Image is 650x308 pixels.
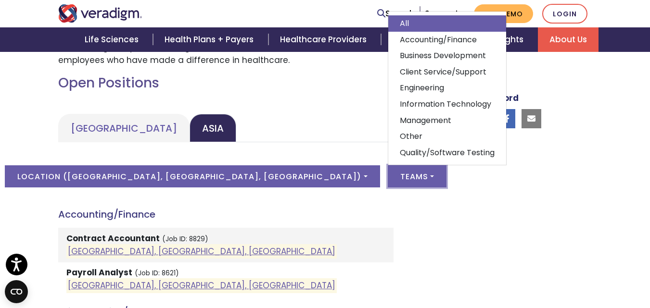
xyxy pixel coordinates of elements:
a: Get Demo [474,4,533,23]
small: (Job ID: 8829) [162,234,208,244]
a: [GEOGRAPHIC_DATA], [GEOGRAPHIC_DATA], [GEOGRAPHIC_DATA] [68,280,335,291]
a: Life Sciences [73,27,153,52]
a: Accounting/Finance [388,32,506,48]
strong: Contract Accountant [66,233,160,244]
strong: Payroll Analyst [66,267,132,278]
a: Health IT Vendors [381,27,480,52]
a: Insights [480,27,538,52]
button: Open CMP widget [5,280,28,303]
a: Support [425,8,459,19]
a: [GEOGRAPHIC_DATA] [58,114,190,142]
a: Quality/Software Testing [388,145,506,161]
a: Business Development [388,48,506,64]
a: Information Technology [388,96,506,112]
a: Healthcare Providers [268,27,381,52]
button: Teams [388,165,446,187]
a: Search [377,7,415,20]
a: Asia [190,114,236,142]
small: (Job ID: 8621) [135,269,179,278]
a: Engineering [388,80,506,96]
a: [GEOGRAPHIC_DATA], [GEOGRAPHIC_DATA], [GEOGRAPHIC_DATA] [68,246,335,257]
a: Client Service/Support [388,64,506,80]
img: Veradigm logo [58,4,142,23]
a: Health Plans + Payers [153,27,268,52]
a: Other [388,128,506,145]
a: All [388,15,506,32]
a: About Us [538,27,599,52]
button: Location ([GEOGRAPHIC_DATA], [GEOGRAPHIC_DATA], [GEOGRAPHIC_DATA]) [5,165,380,187]
a: Management [388,112,506,129]
h4: Accounting/Finance [58,209,394,220]
a: Software Development [388,160,506,177]
a: Login [542,4,587,24]
h2: Open Positions [58,75,394,91]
